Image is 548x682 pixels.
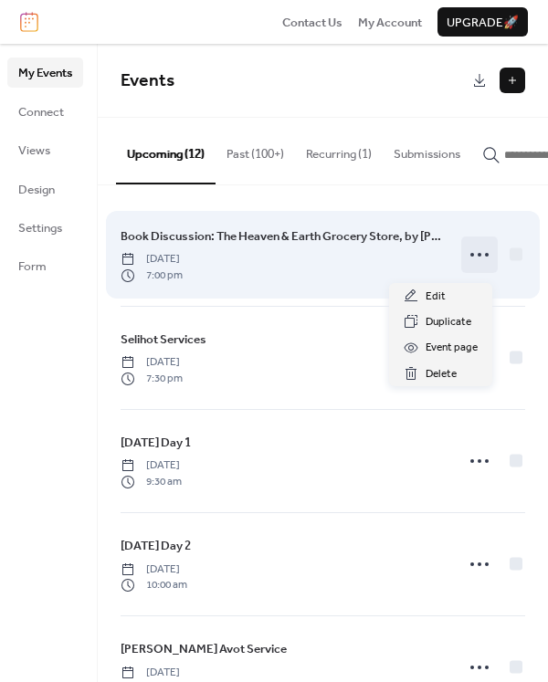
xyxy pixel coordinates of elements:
img: logo [20,12,38,32]
span: [DATE] [121,354,183,371]
a: [DATE] Day 1 [121,433,191,453]
span: Events [121,64,174,98]
span: Delete [426,365,457,383]
span: [DATE] [121,561,187,578]
span: Edit [426,288,446,306]
button: Recurring (1) [295,118,383,182]
a: Form [7,251,83,280]
span: 7:30 pm [121,371,183,387]
button: Submissions [383,118,471,182]
a: Contact Us [282,13,342,31]
span: Upgrade 🚀 [447,14,519,32]
span: Contact Us [282,14,342,32]
span: [DATE] [121,251,183,268]
span: [PERSON_NAME] Avot Service [121,640,287,658]
a: Views [7,135,83,164]
span: Views [18,142,50,160]
span: 9:30 am [121,474,182,490]
a: Settings [7,213,83,242]
span: Book Discussion: The Heaven & Earth Grocery Store, by [PERSON_NAME] [121,227,443,246]
button: Upgrade🚀 [437,7,528,37]
a: Design [7,174,83,204]
span: Selihot Services [121,331,206,349]
span: Settings [18,219,62,237]
a: [PERSON_NAME] Avot Service [121,639,287,659]
span: Form [18,257,47,276]
a: Selihot Services [121,330,206,350]
span: [DATE] [121,665,187,681]
span: Event page [426,339,478,357]
span: My Account [358,14,422,32]
span: [DATE] Day 1 [121,434,191,452]
span: Duplicate [426,313,471,331]
span: 7:00 pm [121,268,183,284]
span: My Events [18,64,72,82]
span: [DATE] Day 2 [121,537,191,555]
a: Book Discussion: The Heaven & Earth Grocery Store, by [PERSON_NAME] [121,226,443,247]
button: Upcoming (12) [116,118,216,184]
a: My Events [7,58,83,87]
button: Past (100+) [216,118,295,182]
span: Design [18,181,55,199]
a: My Account [358,13,422,31]
span: Connect [18,103,64,121]
span: 10:00 am [121,577,187,593]
a: Connect [7,97,83,126]
span: [DATE] [121,457,182,474]
a: [DATE] Day 2 [121,536,191,556]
